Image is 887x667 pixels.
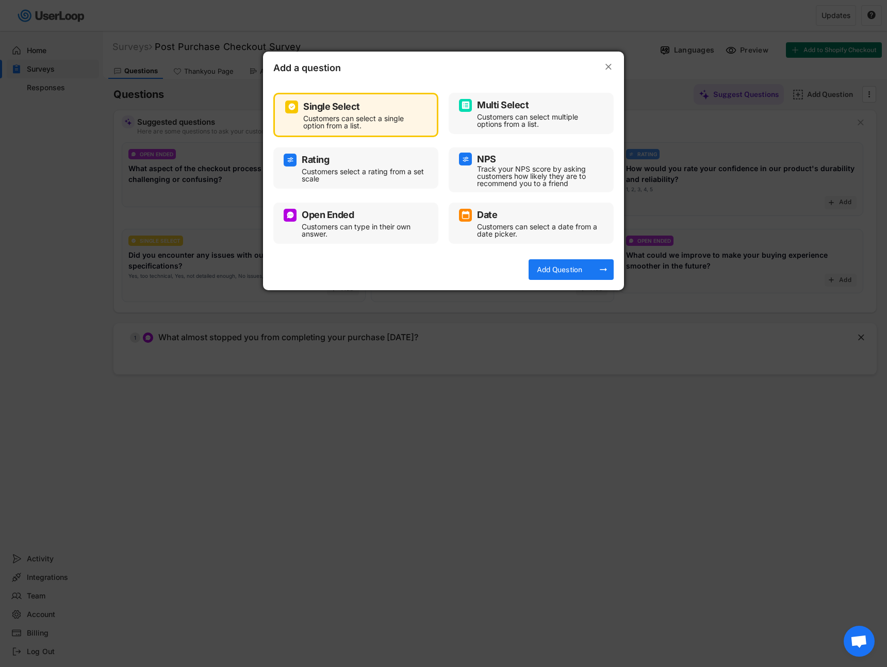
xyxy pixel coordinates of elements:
div: Open chat [844,626,875,657]
button:  [603,62,614,72]
div: Track your NPS score by asking customers how likely they are to recommend you to a friend [477,165,601,187]
button: arrow_right_alt [598,264,609,275]
div: Customers can select multiple options from a list. [477,113,601,128]
div: Customers can select a date from a date picker. [477,223,601,238]
div: Open Ended [302,210,354,220]
div: Add Question [534,265,585,274]
img: ConversationMinor.svg [286,211,294,219]
div: Single Select [303,102,360,111]
div: Customers can select a single option from a list. [303,115,424,129]
img: AdjustIcon.svg [286,156,294,164]
div: Add a question [273,62,376,77]
div: Customers can type in their own answer. [302,223,425,238]
img: ListMajor.svg [462,101,470,109]
div: Rating [302,155,329,164]
div: Customers select a rating from a set scale [302,168,425,182]
div: NPS [477,155,496,164]
div: Multi Select [477,101,529,110]
img: AdjustIcon.svg [462,155,470,163]
img: CircleTickMinorWhite.svg [288,103,296,111]
img: CalendarMajor.svg [462,211,470,219]
text:  [605,61,612,72]
div: Date [477,210,497,220]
